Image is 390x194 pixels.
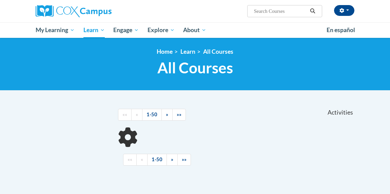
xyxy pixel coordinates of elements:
div: Main menu [31,22,359,38]
a: Next [161,109,173,121]
a: Explore [143,22,179,38]
span: Explore [148,26,175,34]
span: » [171,156,173,162]
span: En español [327,26,355,33]
a: Next [167,154,178,166]
button: Account Settings [334,5,354,16]
a: My Learning [31,22,79,38]
span: « [136,112,138,117]
span: Learn [83,26,105,34]
a: Home [157,48,173,55]
span: «« [122,112,127,117]
a: End [177,154,191,166]
a: Previous [131,109,142,121]
a: All Courses [203,48,233,55]
input: Search Courses [253,7,308,15]
button: Search [308,7,318,15]
a: 1-50 [147,154,167,166]
span: »» [177,112,181,117]
span: Activities [328,109,353,116]
a: About [179,22,211,38]
span: About [183,26,206,34]
a: Cox Campus [36,5,135,17]
span: All Courses [157,59,233,77]
span: »» [182,156,187,162]
a: En español [322,23,359,37]
img: Cox Campus [36,5,112,17]
span: « [141,156,143,162]
span: » [166,112,168,117]
a: Learn [180,48,195,55]
span: «« [128,156,132,162]
span: Engage [113,26,139,34]
a: Learn [79,22,109,38]
a: Engage [109,22,143,38]
a: Begining [118,109,132,121]
a: Begining [123,154,137,166]
a: Previous [136,154,148,166]
a: End [172,109,186,121]
span: My Learning [36,26,75,34]
a: 1-50 [142,109,162,121]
